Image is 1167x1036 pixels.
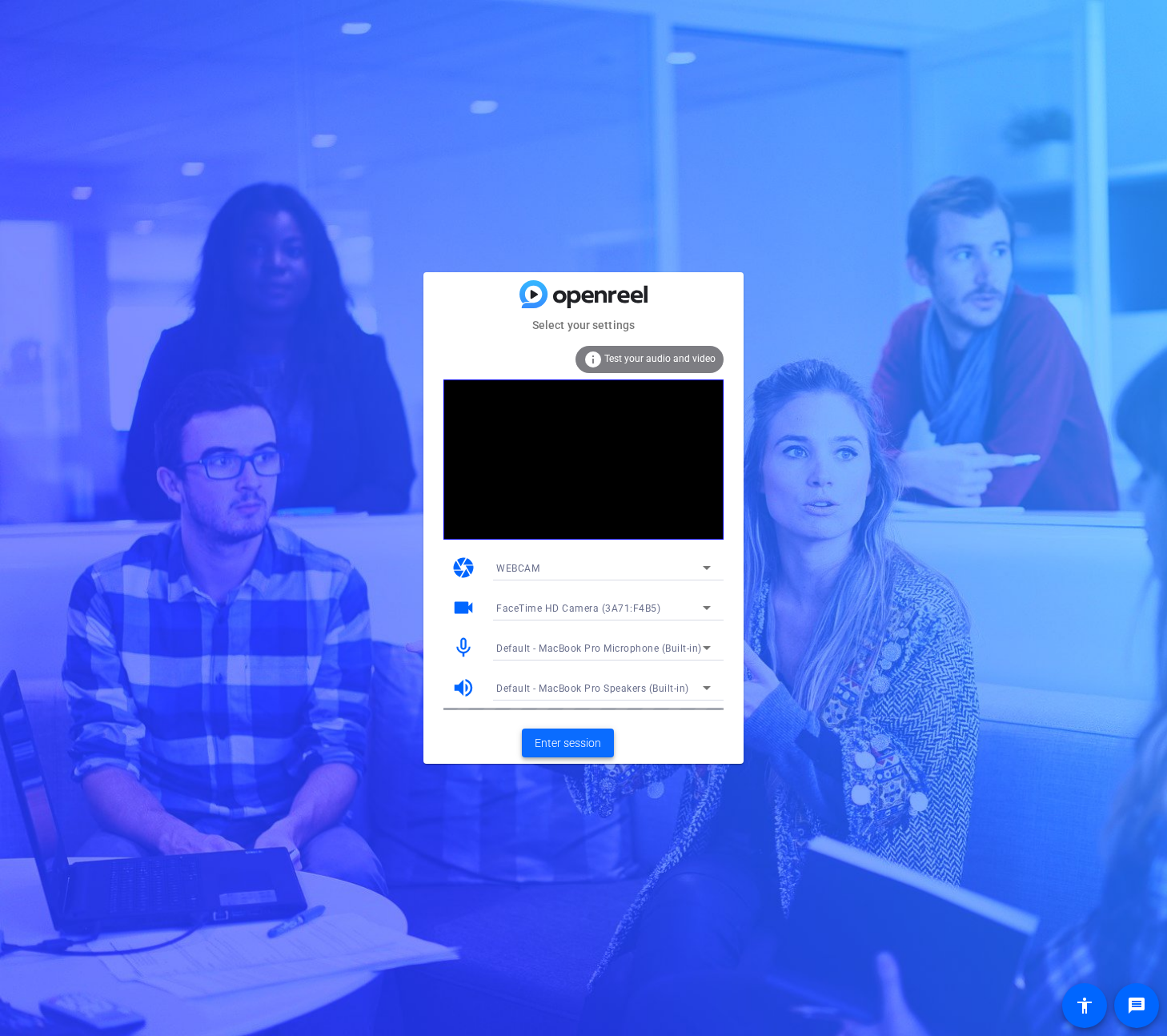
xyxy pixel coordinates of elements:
span: FaceTime HD Camera (3A71:F4B5) [496,603,660,614]
mat-icon: info [583,350,603,369]
span: WEBCAM [496,563,539,574]
mat-icon: volume_up [451,676,475,700]
mat-icon: videocam [451,596,475,620]
button: Enter session [522,729,614,757]
mat-icon: message [1127,996,1146,1015]
span: Enter session [535,735,601,752]
img: blue-gradient.svg [519,280,648,308]
span: Test your audio and video [604,353,716,364]
span: Default - MacBook Pro Microphone (Built-in) [496,643,702,654]
span: Default - MacBook Pro Speakers (Built-in) [496,683,689,694]
mat-icon: camera [451,556,475,580]
mat-icon: mic_none [451,636,475,660]
mat-icon: accessibility [1075,996,1094,1015]
mat-card-subtitle: Select your settings [423,316,744,334]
